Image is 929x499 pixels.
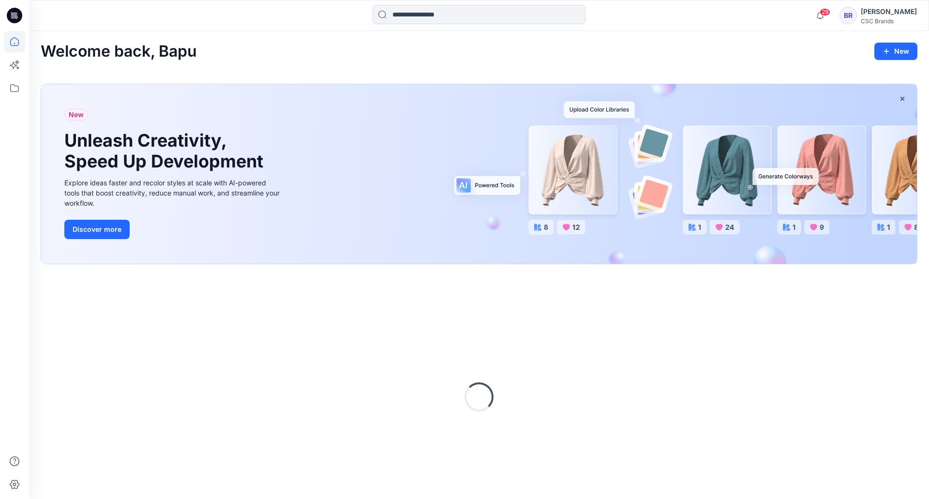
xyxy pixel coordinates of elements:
div: BR [839,7,857,24]
span: 29 [820,8,830,16]
span: New [69,109,84,121]
div: CSC Brands [861,17,917,25]
div: [PERSON_NAME] [861,6,917,17]
h2: Welcome back, Bapu [41,43,197,60]
div: Explore ideas faster and recolor styles at scale with AI-powered tools that boost creativity, red... [64,178,282,208]
button: New [874,43,917,60]
a: Discover more [64,220,282,239]
h1: Unleash Creativity, Speed Up Development [64,130,268,172]
button: Discover more [64,220,130,239]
